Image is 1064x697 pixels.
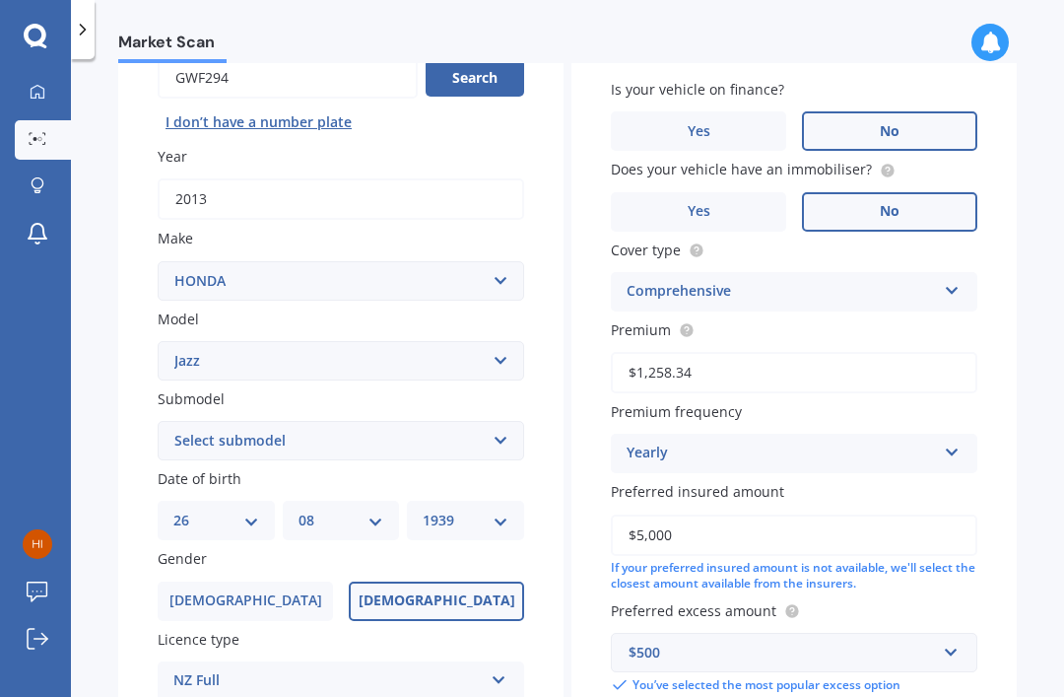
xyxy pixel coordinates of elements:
button: I don’t have a number plate [158,106,360,138]
input: Enter premium [611,352,977,393]
img: 13339e413b12cad2c6117528fa600caf [23,529,52,559]
span: Preferred excess amount [611,601,776,620]
span: Year [158,147,187,166]
span: Does your vehicle have an immobiliser? [611,161,872,179]
span: Premium [611,320,671,339]
span: Yes [688,203,710,220]
span: Preferred insured amount [611,483,784,502]
span: Is your vehicle on finance? [611,80,784,99]
input: Enter amount [611,515,977,556]
span: Model [158,310,199,328]
div: NZ Full [173,669,483,693]
span: Premium frequency [611,402,742,421]
div: If your preferred insured amount is not available, we'll select the closest amount available from... [611,560,977,593]
span: [DEMOGRAPHIC_DATA] [359,592,515,609]
span: No [880,123,899,140]
span: [DEMOGRAPHIC_DATA] [169,592,322,609]
div: Comprehensive [627,280,936,304]
div: You’ve selected the most popular excess option [611,676,977,694]
div: $500 [629,642,936,663]
span: Cover type [611,241,681,259]
span: Submodel [158,389,225,408]
input: YYYY [158,178,524,220]
span: No [880,203,899,220]
span: Make [158,230,193,248]
span: Market Scan [118,33,227,59]
button: Search [426,59,524,97]
span: Date of birth [158,469,241,488]
span: Licence type [158,630,239,649]
span: Gender [158,550,207,569]
input: Enter plate number [158,57,418,99]
div: Yearly [627,442,936,465]
span: Yes [688,123,710,140]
